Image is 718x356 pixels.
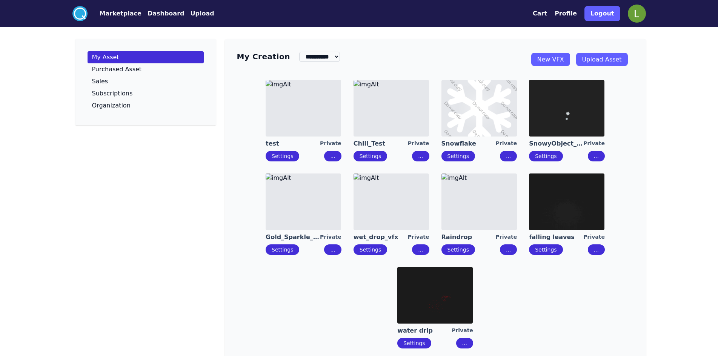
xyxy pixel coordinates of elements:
[583,140,605,148] div: Private
[88,63,204,75] a: Purchased Asset
[266,80,341,137] img: imgAlt
[184,9,214,18] a: Upload
[441,233,496,241] a: Raindrop
[88,9,141,18] a: Marketplace
[88,51,204,63] a: My Asset
[412,244,429,255] button: ...
[583,233,605,241] div: Private
[441,244,475,255] button: Settings
[92,78,108,84] p: Sales
[529,233,583,241] a: falling leaves
[408,233,429,241] div: Private
[535,247,557,253] a: Settings
[447,247,469,253] a: Settings
[447,153,469,159] a: Settings
[190,9,214,18] button: Upload
[441,173,517,230] img: imgAlt
[92,66,142,72] p: Purchased Asset
[272,247,293,253] a: Settings
[148,9,184,18] button: Dashboard
[529,173,604,230] img: imgAlt
[588,244,605,255] button: ...
[496,233,517,241] div: Private
[403,340,425,346] a: Settings
[576,53,628,66] a: Upload Asset
[320,140,341,148] div: Private
[354,151,387,161] button: Settings
[531,53,570,66] a: New VFX
[456,338,473,348] button: ...
[529,140,583,148] a: SnowyObject_VFX
[88,87,204,100] a: Subscriptions
[500,151,517,161] button: ...
[441,151,475,161] button: Settings
[628,5,646,23] img: profile
[529,244,563,255] button: Settings
[360,247,381,253] a: Settings
[92,54,119,60] p: My Asset
[272,153,293,159] a: Settings
[88,75,204,87] a: Sales
[500,244,517,255] button: ...
[529,80,604,137] img: imgAlt
[533,9,547,18] button: Cart
[266,151,299,161] button: Settings
[452,327,473,335] div: Private
[354,140,408,148] a: Chill_Test
[141,9,184,18] a: Dashboard
[88,100,204,112] a: Organization
[92,103,131,109] p: Organization
[412,151,429,161] button: ...
[584,3,620,24] a: Logout
[100,9,141,18] button: Marketplace
[555,9,577,18] button: Profile
[237,51,290,62] h3: My Creation
[266,233,320,241] a: Gold_Sparkle_VFX
[588,151,605,161] button: ...
[397,267,473,324] img: imgAlt
[266,244,299,255] button: Settings
[397,338,431,348] button: Settings
[324,151,341,161] button: ...
[266,140,320,148] a: test
[584,6,620,21] button: Logout
[354,233,408,241] a: wet_drop_vfx
[397,327,452,335] a: water drip
[496,140,517,148] div: Private
[408,140,429,148] div: Private
[354,244,387,255] button: Settings
[535,153,557,159] a: Settings
[441,140,496,148] a: Snowflake
[320,233,341,241] div: Private
[266,173,341,230] img: imgAlt
[354,80,429,137] img: imgAlt
[529,151,563,161] button: Settings
[354,173,429,230] img: imgAlt
[324,244,341,255] button: ...
[92,91,133,97] p: Subscriptions
[441,80,517,137] img: imgAlt
[360,153,381,159] a: Settings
